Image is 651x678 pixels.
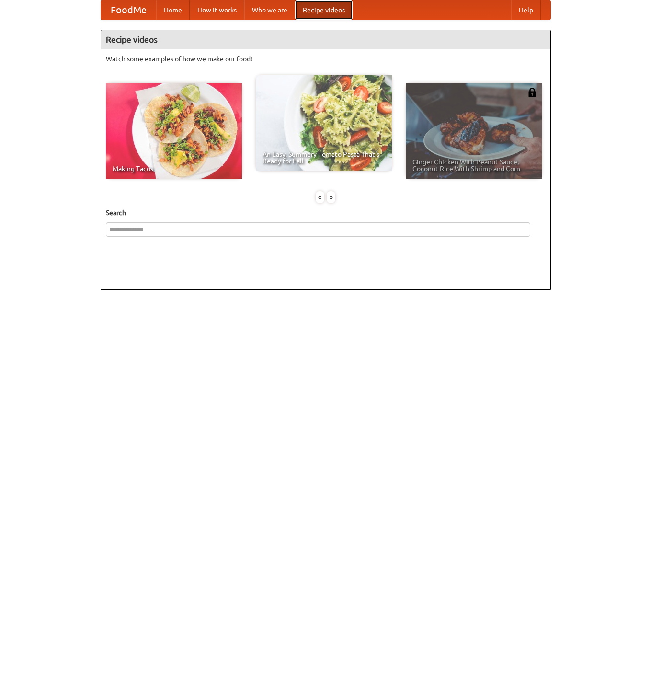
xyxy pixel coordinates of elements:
a: An Easy, Summery Tomato Pasta That's Ready for Fall [256,75,392,171]
span: Making Tacos [113,165,235,172]
img: 483408.png [527,88,537,97]
span: An Easy, Summery Tomato Pasta That's Ready for Fall [263,151,385,164]
a: Help [511,0,541,20]
a: Recipe videos [295,0,353,20]
div: » [327,191,335,203]
a: Home [156,0,190,20]
a: How it works [190,0,244,20]
h5: Search [106,208,546,218]
div: « [316,191,324,203]
h4: Recipe videos [101,30,550,49]
a: Who we are [244,0,295,20]
a: Making Tacos [106,83,242,179]
p: Watch some examples of how we make our food! [106,54,546,64]
a: FoodMe [101,0,156,20]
